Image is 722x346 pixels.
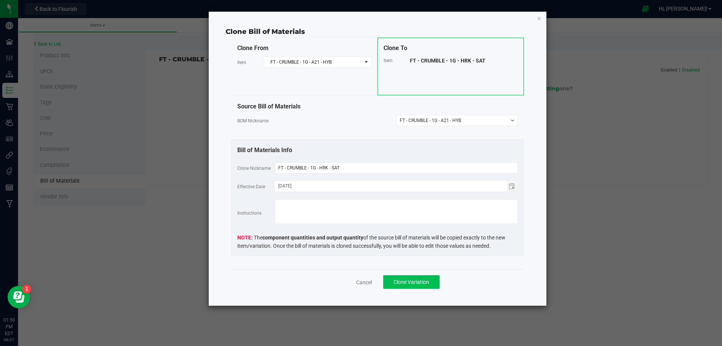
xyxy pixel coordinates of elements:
a: Cancel [356,279,372,286]
label: Item [384,57,393,64]
span: Clone To [384,44,407,52]
span: Toggle calendar [507,181,518,192]
span: Clone Bill of Materials [226,27,305,36]
input: null [275,181,507,191]
label: Item [237,59,246,66]
span: Clone From [237,44,268,52]
span: Source Bill of Materials [237,103,300,110]
label: Clone Nickname [237,165,271,172]
div: Bill of Materials Info [237,146,518,155]
button: Clone Variation [383,275,440,289]
span: FT - CRUMBLE - 1G - HRK - SAT [410,58,485,64]
label: Instructions [237,210,261,216]
span: Clone Variation [393,279,429,285]
span: The of the source bill of materials will be copied exactly to the new item/variation. Once the bi... [237,235,505,249]
label: Effective Date [237,183,265,190]
span: FT - CRUMBLE - 1G - A21 - HYB [264,57,362,67]
iframe: Resource center [8,286,30,308]
strong: component quantities and output quantity [262,235,363,241]
span: BOM Nickname [237,118,268,123]
iframe: Resource center unread badge [22,285,31,294]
